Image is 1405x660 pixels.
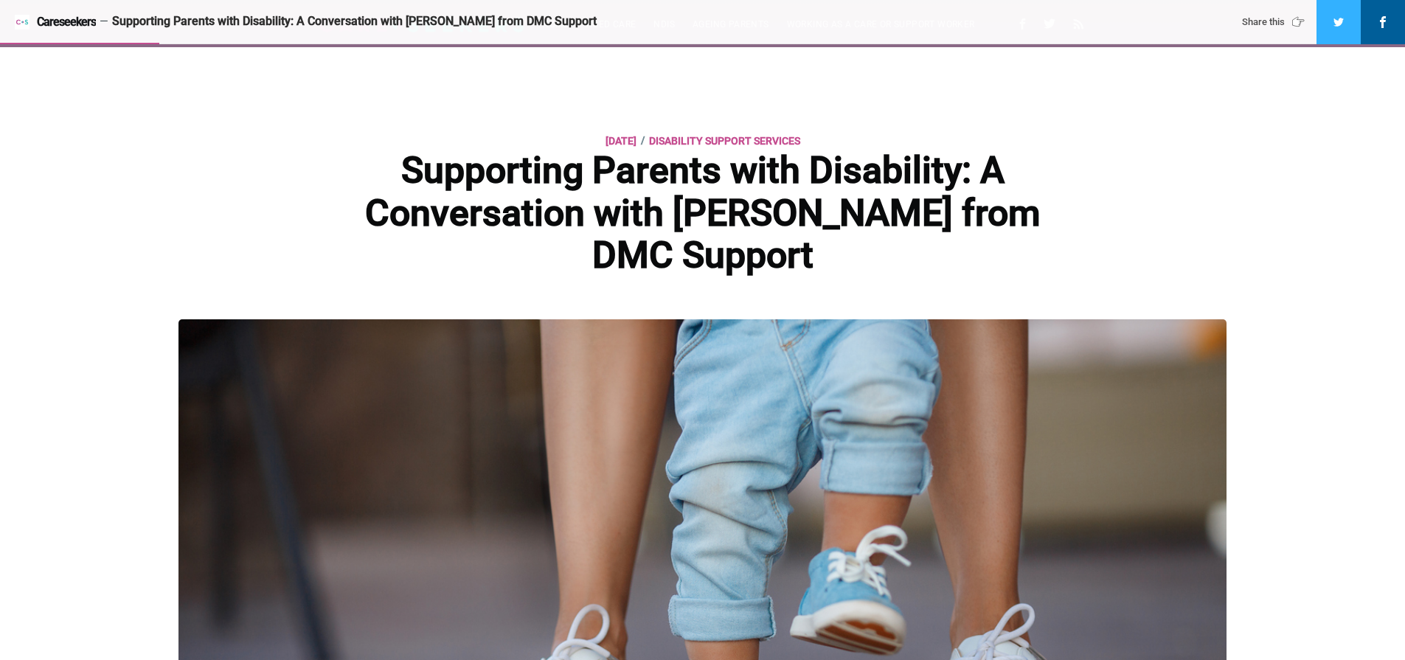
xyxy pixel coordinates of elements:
[37,15,96,29] span: Careseekers
[606,132,636,150] time: [DATE]
[15,15,96,29] a: Careseekers
[361,150,1044,277] h1: Supporting Parents with Disability: A Conversation with [PERSON_NAME] from DMC Support
[112,14,1214,29] div: Supporting Parents with Disability: A Conversation with [PERSON_NAME] from DMC Support
[649,132,800,150] a: disability support services
[15,15,30,29] img: Careseekers icon
[1242,15,1309,29] div: Share this
[641,131,645,149] span: /
[100,16,108,27] span: —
